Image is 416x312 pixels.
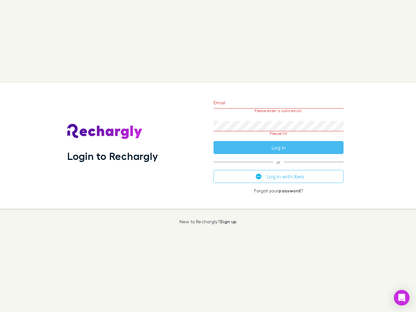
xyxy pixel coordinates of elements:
p: Please enter a valid email. [214,109,344,113]
a: password [279,188,301,193]
a: Sign up [220,219,237,224]
p: Please fill [214,131,344,136]
div: Open Intercom Messenger [394,290,409,305]
p: Forgot your ? [214,188,344,193]
p: New to Rechargly? [179,219,237,224]
button: Log in with Xero [214,170,344,183]
button: Log in [214,141,344,154]
h1: Login to Rechargly [67,150,158,162]
img: Rechargly's Logo [67,124,143,139]
img: Xero's logo [256,174,262,179]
